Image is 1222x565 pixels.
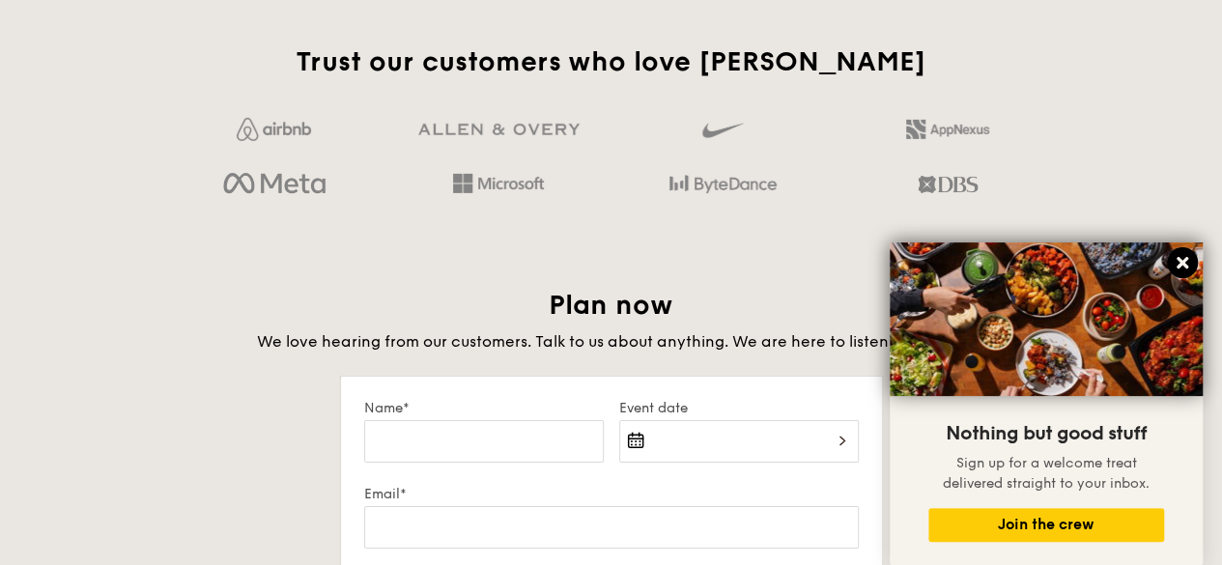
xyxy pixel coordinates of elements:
[223,168,325,201] img: meta.d311700b.png
[928,508,1164,542] button: Join the crew
[943,455,1150,492] span: Sign up for a welcome treat delivered straight to your inbox.
[918,168,977,201] img: dbs.a5bdd427.png
[364,486,859,502] label: Email*
[906,120,989,139] img: 2L6uqdT+6BmeAFDfWP11wfMG223fXktMZIL+i+lTG25h0NjUBKOYhdW2Kn6T+C0Q7bASH2i+1JIsIulPLIv5Ss6l0e291fRVW...
[619,400,859,416] label: Event date
[549,289,673,322] span: Plan now
[453,174,544,193] img: Hd4TfVa7bNwuIo1gAAAAASUVORK5CYII=
[890,242,1203,396] img: DSC07876-Edit02-Large.jpeg
[702,114,743,147] img: gdlseuq06himwAAAABJRU5ErkJggg==
[257,332,965,351] span: We love hearing from our customers. Talk to us about anything. We are here to listen and help.
[946,422,1147,445] span: Nothing but good stuff
[418,124,580,136] img: GRg3jHAAAAABJRU5ErkJggg==
[364,400,604,416] label: Name*
[669,168,777,201] img: bytedance.dc5c0c88.png
[1167,247,1198,278] button: Close
[237,118,311,141] img: Jf4Dw0UUCKFd4aYAAAAASUVORK5CYII=
[170,44,1052,79] h2: Trust our customers who love [PERSON_NAME]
